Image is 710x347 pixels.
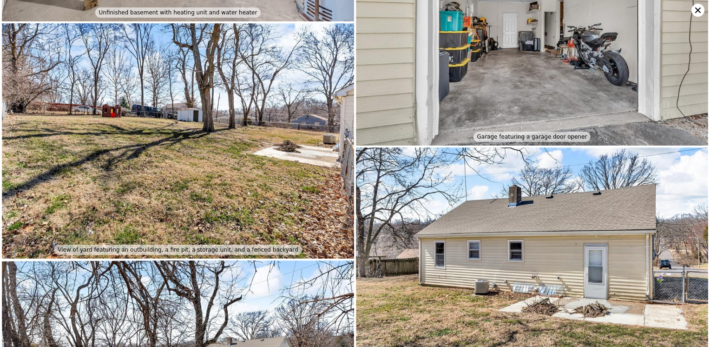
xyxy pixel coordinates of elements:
[95,7,261,18] div: Unfinished basement with heating unit and water heater
[473,132,591,142] div: Garage featuring a garage door opener
[2,23,354,259] img: View of yard featuring an outbuilding, a fire pit, a storage unit, and a fenced backyard
[54,245,302,255] div: View of yard featuring an outbuilding, a fire pit, a storage unit, and a fenced backyard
